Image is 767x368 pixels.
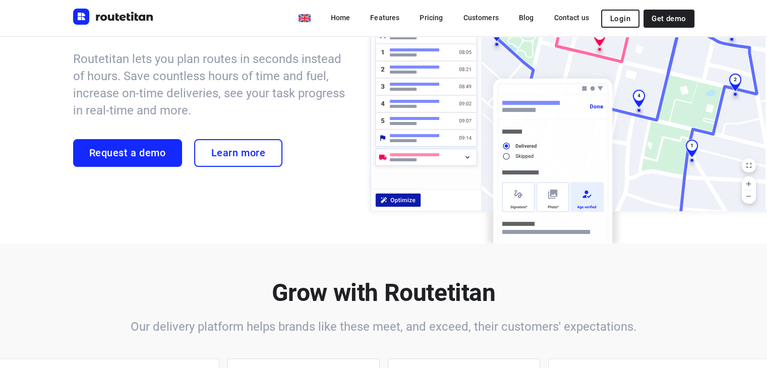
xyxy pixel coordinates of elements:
a: Blog [511,9,542,27]
a: Learn more [194,139,283,167]
h6: Our delivery platform helps brands like these meet, and exceed, their customers' expectations. [73,318,694,335]
a: Customers [455,9,506,27]
img: Routetitan logo [73,9,154,25]
h6: Routetitan lets you plan routes in seconds instead of hours. Save countless hours of time and fue... [73,50,350,119]
span: Learn more [211,147,266,159]
span: Get demo [652,15,686,23]
a: Routetitan [73,9,154,27]
b: Grow with Routetitan [271,278,495,307]
span: Login [610,15,630,23]
button: Login [601,10,639,28]
a: Contact us [546,9,597,27]
a: Get demo [643,10,694,28]
a: Home [323,9,359,27]
a: Features [362,9,407,27]
a: Pricing [411,9,451,27]
a: Request a demo [73,139,182,167]
span: Request a demo [89,147,166,159]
